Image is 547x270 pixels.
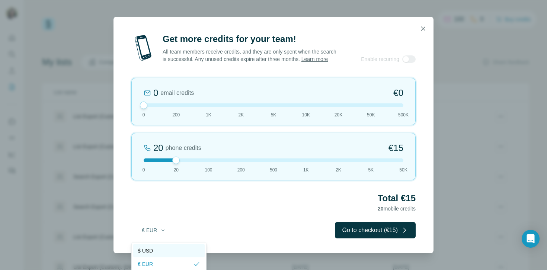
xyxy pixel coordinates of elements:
[378,206,416,212] span: mobile credits
[143,167,145,173] span: 0
[166,144,201,152] span: phone credits
[138,247,153,254] span: $ USD
[131,192,416,204] h2: Total €15
[368,167,374,173] span: 5K
[270,167,277,173] span: 500
[361,55,399,63] span: Enable recurring
[303,167,309,173] span: 1K
[172,112,180,118] span: 200
[131,33,155,63] img: mobile-phone
[378,206,384,212] span: 20
[335,112,342,118] span: 20K
[163,48,337,63] p: All team members receive credits, and they are only spent when the search is successful. Any unus...
[302,112,310,118] span: 10K
[153,142,163,154] div: 20
[271,112,276,118] span: 5K
[399,167,407,173] span: 50K
[522,230,540,248] div: Open Intercom Messenger
[160,89,194,97] span: email credits
[398,112,409,118] span: 500K
[393,87,403,99] span: €0
[336,167,341,173] span: 2K
[153,87,158,99] div: 0
[335,222,416,238] button: Go to checkout (€15)
[237,167,245,173] span: 200
[301,56,328,62] a: Learn more
[238,112,244,118] span: 2K
[137,224,171,237] button: € EUR
[367,112,375,118] span: 50K
[205,167,212,173] span: 100
[174,167,179,173] span: 20
[206,112,211,118] span: 1K
[388,142,403,154] span: €15
[143,112,145,118] span: 0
